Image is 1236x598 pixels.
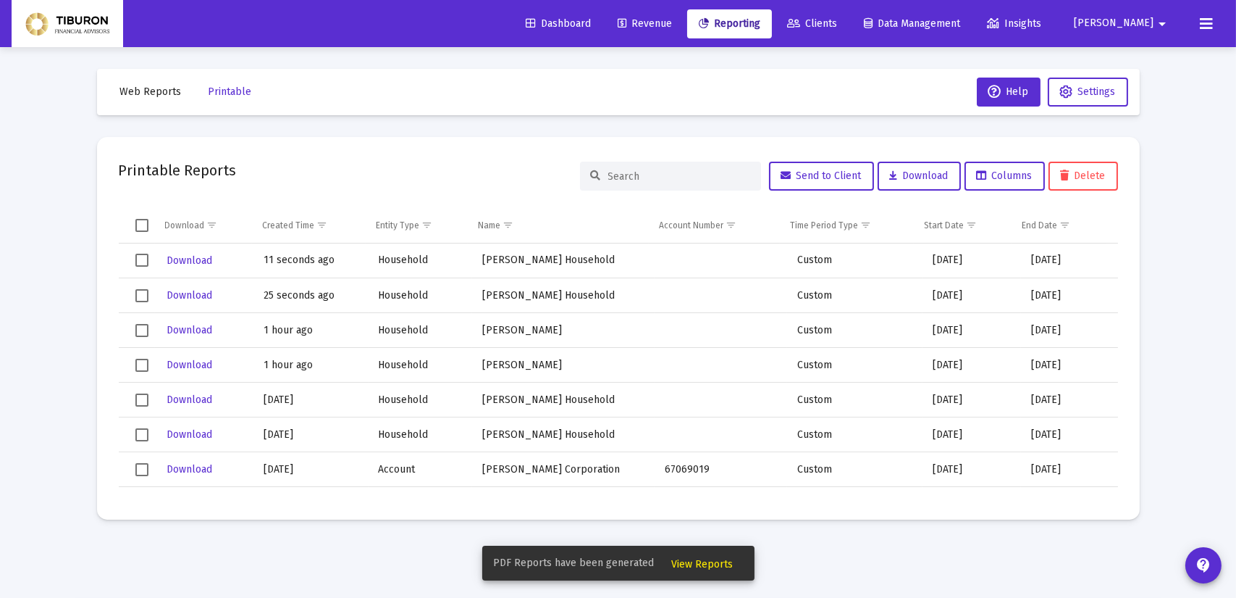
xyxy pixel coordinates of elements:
div: Select row [135,498,148,511]
span: Show filter options for column 'Start Date' [966,220,977,231]
td: [DATE] [922,418,1021,452]
input: Search [608,170,750,183]
span: Show filter options for column 'Time Period Type' [860,220,871,231]
td: [PERSON_NAME] Household [472,278,655,313]
button: Printable [197,78,264,107]
span: Download [167,428,212,441]
span: Reporting [699,17,760,30]
span: Clients [787,17,837,30]
td: [DATE] [253,487,368,522]
td: [PERSON_NAME] Household [472,418,655,452]
td: [DATE] [1021,244,1117,278]
td: Custom [787,348,922,383]
button: Download [165,424,214,445]
span: Show filter options for column 'Account Number' [726,220,736,231]
button: Columns [964,162,1045,191]
td: [DATE] [922,383,1021,418]
div: End Date [1022,220,1057,231]
button: Download [165,320,214,341]
span: Settings [1078,86,1116,98]
div: Account Number [659,220,723,231]
td: Column Download [155,208,253,243]
td: [DATE] [253,418,368,452]
td: [DATE] [1021,383,1117,418]
button: Download [165,250,214,271]
td: Household [369,487,472,522]
a: Data Management [852,9,972,38]
div: Time Period Type [790,220,858,231]
span: Send to Client [781,170,862,182]
td: Household [369,348,472,383]
td: [DATE] [922,452,1021,487]
td: Household [369,278,472,313]
a: Reporting [687,9,772,38]
span: Printable [209,86,252,98]
span: Revenue [618,17,672,30]
span: Show filter options for column 'End Date' [1059,220,1070,231]
td: [PERSON_NAME] Corporation [472,452,655,487]
span: Show filter options for column 'Entity Type' [421,220,432,231]
mat-icon: arrow_drop_down [1153,9,1171,38]
td: 1 hour ago [253,313,368,348]
span: Download [890,170,949,182]
td: 1 hour ago [253,348,368,383]
td: Custom [787,383,922,418]
td: Column Start Date [914,208,1012,243]
td: [DATE] [922,278,1021,313]
span: Download [167,359,212,371]
div: Select all [135,219,148,232]
td: [DATE] [1021,313,1117,348]
td: Custom [787,244,922,278]
td: Column Created Time [252,208,365,243]
td: [PERSON_NAME] Household [472,244,655,278]
div: Select row [135,428,148,441]
td: [DATE] [1021,487,1117,522]
div: Name [478,220,500,231]
td: [DATE] [922,348,1021,383]
span: Web Reports [120,86,182,98]
span: Insights [987,17,1041,30]
td: Custom [787,278,922,313]
td: Custom [787,313,922,348]
div: Select row [135,394,148,407]
h2: Printable Reports [119,159,237,182]
td: Household [369,313,472,348]
td: [PERSON_NAME] [472,348,655,383]
td: Column Account Number [649,208,780,243]
td: Column Time Period Type [780,208,914,243]
span: Download [167,289,212,302]
span: Download [167,324,212,336]
a: Clients [775,9,849,38]
td: [DATE] [922,313,1021,348]
img: Dashboard [22,9,112,38]
span: Data Management [864,17,960,30]
div: Select row [135,463,148,476]
td: [DATE] [253,383,368,418]
span: Show filter options for column 'Created Time' [316,220,327,231]
div: Start Date [924,220,964,231]
div: Select row [135,254,148,267]
button: Download [165,285,214,306]
div: Select row [135,359,148,372]
td: [DATE] [1021,278,1117,313]
span: Download [167,463,212,476]
td: Custom [787,487,922,522]
div: Download [165,220,205,231]
button: Download [165,459,214,480]
button: Delete [1048,162,1118,191]
span: Show filter options for column 'Download' [207,220,218,231]
td: Custom [787,452,922,487]
td: Column Name [468,208,649,243]
span: View Reports [672,558,733,570]
td: 25 seconds ago [253,278,368,313]
td: Custom [787,418,922,452]
div: Select row [135,289,148,302]
span: PDF Reports have been generated [494,556,655,570]
div: Data grid [119,208,1118,498]
td: [PERSON_NAME] [472,313,655,348]
button: Download [165,389,214,410]
td: [DATE] [922,487,1021,522]
span: Help [988,86,1029,98]
span: Dashboard [526,17,591,30]
button: Web Reports [109,78,193,107]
